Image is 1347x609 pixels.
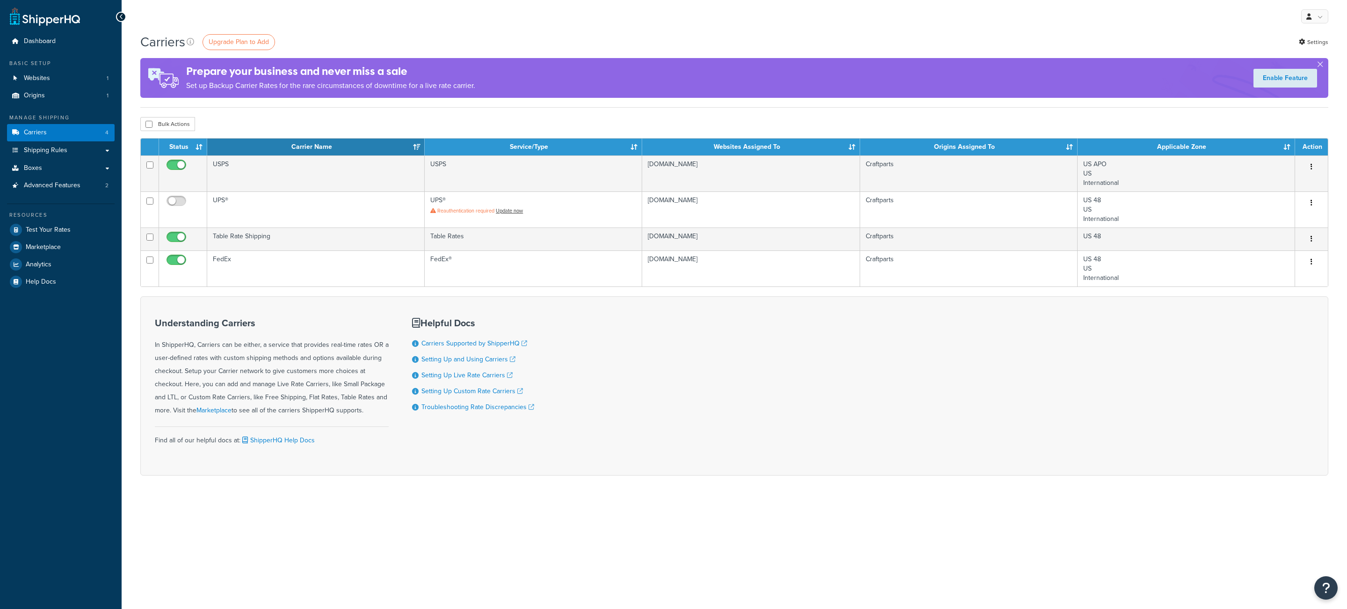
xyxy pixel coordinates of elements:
th: Origins Assigned To: activate to sort column ascending [860,139,1078,155]
li: Websites [7,70,115,87]
a: Shipping Rules [7,142,115,159]
td: [DOMAIN_NAME] [642,155,860,191]
td: Craftparts [860,155,1078,191]
td: USPS [425,155,642,191]
td: Table Rate Shipping [207,227,425,250]
th: Applicable Zone: activate to sort column ascending [1078,139,1295,155]
th: Status: activate to sort column ascending [159,139,207,155]
a: Analytics [7,256,115,273]
h1: Carriers [140,33,185,51]
span: Dashboard [24,37,56,45]
a: Setting Up and Using Carriers [421,354,515,364]
a: Marketplace [7,239,115,256]
img: ad-rules-rateshop-fe6ec290ccb7230408bd80ed9643f0289d75e0ffd9eb532fc0e269fcd187b520.png [140,58,186,98]
td: FedEx [207,250,425,286]
th: Carrier Name: activate to sort column ascending [207,139,425,155]
li: Origins [7,87,115,104]
a: Websites 1 [7,70,115,87]
span: Carriers [24,129,47,137]
span: Marketplace [26,243,61,251]
td: Craftparts [860,191,1078,227]
a: Carriers Supported by ShipperHQ [421,338,527,348]
span: 1 [107,92,109,100]
li: Carriers [7,124,115,141]
p: Set up Backup Carrier Rates for the rare circumstances of downtime for a live rate carrier. [186,79,475,92]
td: FedEx® [425,250,642,286]
td: [DOMAIN_NAME] [642,191,860,227]
td: [DOMAIN_NAME] [642,227,860,250]
a: Troubleshooting Rate Discrepancies [421,402,534,412]
h3: Helpful Docs [412,318,534,328]
button: Open Resource Center [1314,576,1338,600]
span: Shipping Rules [24,147,67,154]
span: Help Docs [26,278,56,286]
a: Enable Feature [1253,69,1317,88]
a: Help Docs [7,273,115,290]
td: US 48 US International [1078,191,1295,227]
span: Test Your Rates [26,226,71,234]
a: Upgrade Plan to Add [203,34,275,50]
span: Advanced Features [24,182,80,190]
span: 2 [105,182,109,190]
span: 1 [107,74,109,82]
div: In ShipperHQ, Carriers can be either, a service that provides real-time rates OR a user-defined r... [155,318,389,417]
div: Resources [7,211,115,219]
a: Setting Up Custom Rate Carriers [421,386,523,396]
a: Test Your Rates [7,221,115,238]
td: Craftparts [860,227,1078,250]
td: US 48 US International [1078,250,1295,286]
td: UPS® [207,191,425,227]
td: UPS® [425,191,642,227]
td: Craftparts [860,250,1078,286]
button: Bulk Actions [140,117,195,131]
span: Websites [24,74,50,82]
a: Carriers 4 [7,124,115,141]
span: Origins [24,92,45,100]
div: Basic Setup [7,59,115,67]
th: Service/Type: activate to sort column ascending [425,139,642,155]
span: Boxes [24,164,42,172]
a: Advanced Features 2 [7,177,115,194]
a: Dashboard [7,33,115,50]
a: ShipperHQ Home [10,7,80,26]
li: Advanced Features [7,177,115,194]
div: Manage Shipping [7,114,115,122]
td: [DOMAIN_NAME] [642,250,860,286]
span: Analytics [26,261,51,269]
a: Setting Up Live Rate Carriers [421,370,513,380]
th: Action [1295,139,1328,155]
div: Find all of our helpful docs at: [155,426,389,447]
a: Marketplace [196,405,232,415]
span: Reauthentication required [437,207,494,214]
a: ShipperHQ Help Docs [240,435,315,445]
td: US APO US International [1078,155,1295,191]
td: Table Rates [425,227,642,250]
td: USPS [207,155,425,191]
h4: Prepare your business and never miss a sale [186,64,475,79]
span: 4 [105,129,109,137]
a: Origins 1 [7,87,115,104]
span: Upgrade Plan to Add [209,37,269,47]
h3: Understanding Carriers [155,318,389,328]
a: Settings [1299,36,1328,49]
a: Boxes [7,160,115,177]
a: Update now [496,207,523,214]
th: Websites Assigned To: activate to sort column ascending [642,139,860,155]
td: US 48 [1078,227,1295,250]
